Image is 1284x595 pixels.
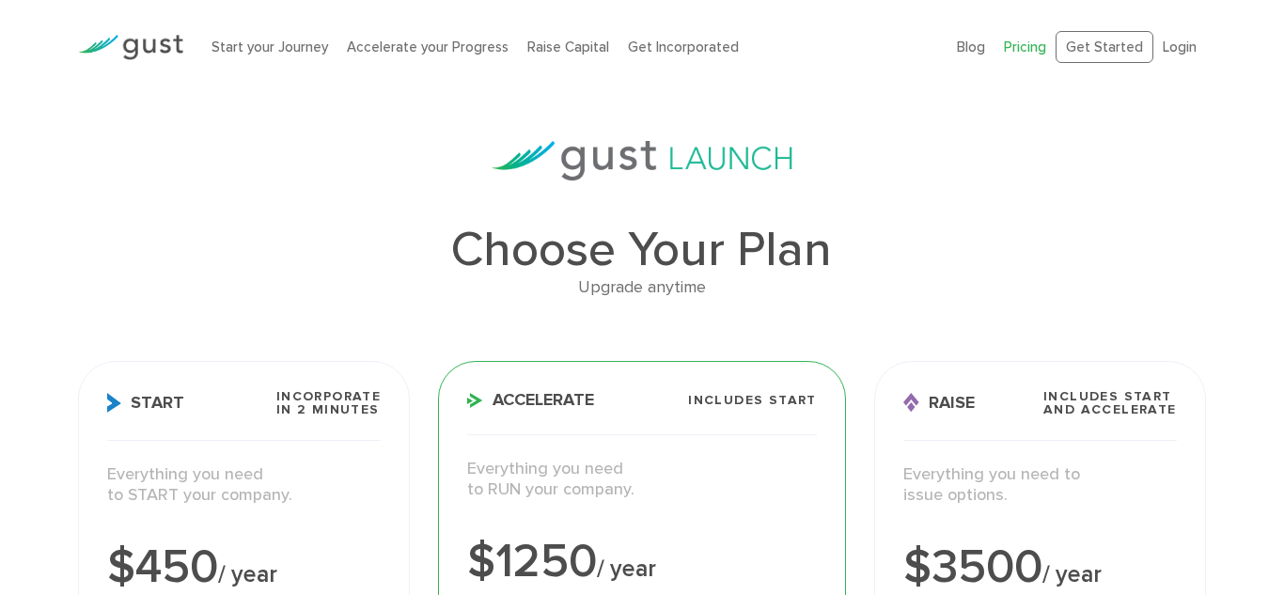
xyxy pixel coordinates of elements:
[467,539,816,586] div: $1250
[211,39,328,55] a: Start your Journey
[903,544,1177,591] div: $3500
[903,464,1177,507] p: Everything you need to issue options.
[1043,390,1177,416] span: Includes START and ACCELERATE
[957,39,985,55] a: Blog
[628,39,739,55] a: Get Incorporated
[218,560,277,588] span: / year
[597,555,656,583] span: / year
[688,394,817,407] span: Includes START
[1004,39,1046,55] a: Pricing
[78,226,1205,274] h1: Choose Your Plan
[903,393,975,413] span: Raise
[276,390,381,416] span: Incorporate in 2 Minutes
[467,459,816,501] p: Everything you need to RUN your company.
[1056,31,1153,64] a: Get Started
[1042,560,1102,588] span: / year
[467,392,594,409] span: Accelerate
[78,274,1205,302] div: Upgrade anytime
[1163,39,1197,55] a: Login
[107,464,381,507] p: Everything you need to START your company.
[107,393,121,413] img: Start Icon X2
[467,393,483,408] img: Accelerate Icon
[107,393,184,413] span: Start
[492,141,792,180] img: gust-launch-logos.svg
[347,39,509,55] a: Accelerate your Progress
[903,393,919,413] img: Raise Icon
[78,35,183,60] img: Gust Logo
[527,39,609,55] a: Raise Capital
[107,544,381,591] div: $450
